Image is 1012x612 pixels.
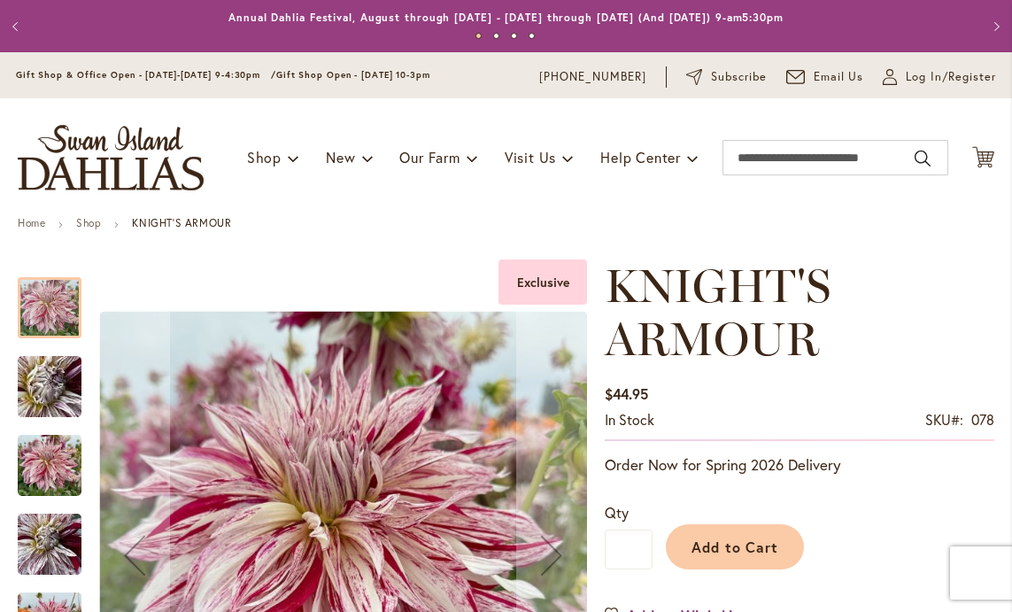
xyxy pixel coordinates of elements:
[711,68,767,86] span: Subscribe
[539,68,646,86] a: [PHONE_NUMBER]
[605,384,648,403] span: $44.95
[132,216,231,229] strong: KNIGHT'S ARMOUR
[16,69,276,81] span: Gift Shop & Office Open - [DATE]-[DATE] 9-4:30pm /
[493,33,499,39] button: 2 of 4
[971,410,994,430] div: 078
[605,258,830,367] span: KNIGHT'S ARMOUR
[786,68,864,86] a: Email Us
[666,524,804,569] button: Add to Cart
[18,260,99,338] div: KNIGHTS ARMOUR
[686,68,767,86] a: Subscribe
[925,410,963,429] strong: SKU
[505,148,556,167] span: Visit Us
[475,33,482,39] button: 1 of 4
[18,423,81,508] img: KNIGHT'S ARMOUR
[18,417,99,496] div: KNIGHT'S ARMOUR
[399,148,460,167] span: Our Farm
[18,338,99,417] div: KNIGHT'S ARMOUR
[605,410,654,429] span: In stock
[605,410,654,430] div: Availability
[605,503,629,522] span: Qty
[326,148,355,167] span: New
[814,68,864,86] span: Email Us
[600,148,681,167] span: Help Center
[906,68,996,86] span: Log In/Register
[691,538,779,556] span: Add to Cart
[605,454,994,476] p: Order Now for Spring 2026 Delivery
[18,125,204,190] a: store logo
[883,68,996,86] a: Log In/Register
[18,496,99,575] div: KNIGHT'S ARMOUR
[18,216,45,229] a: Home
[977,9,1012,44] button: Next
[228,11,784,24] a: Annual Dahlia Festival, August through [DATE] - [DATE] through [DATE] (And [DATE]) 9-am5:30pm
[276,69,430,81] span: Gift Shop Open - [DATE] 10-3pm
[18,502,81,587] img: KNIGHT'S ARMOUR
[76,216,101,229] a: Shop
[498,260,587,305] div: Exclusive
[511,33,517,39] button: 3 of 4
[247,148,282,167] span: Shop
[529,33,535,39] button: 4 of 4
